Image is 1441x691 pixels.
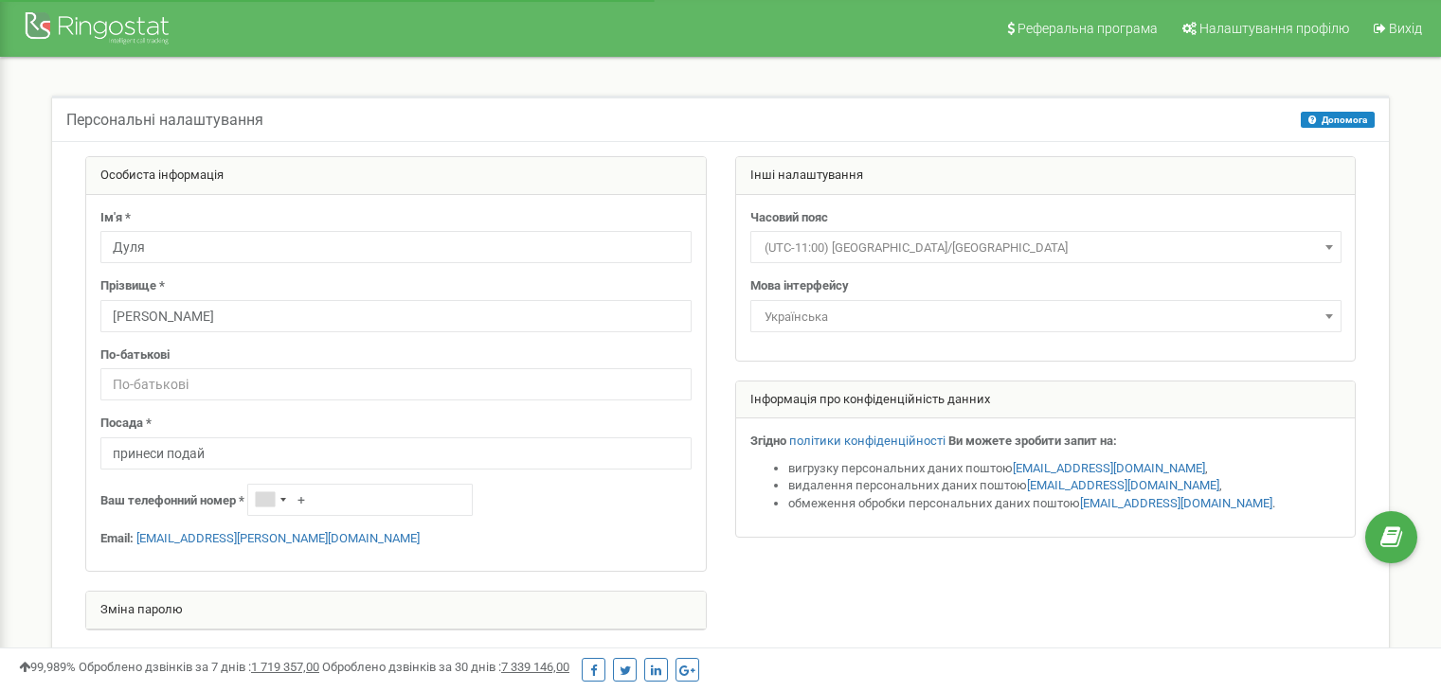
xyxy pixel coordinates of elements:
input: +1-800-555-55-55 [247,484,473,516]
li: обмеження обробки персональних даних поштою . [788,495,1342,513]
a: [EMAIL_ADDRESS][DOMAIN_NAME] [1080,496,1272,510]
label: Посада * [100,415,152,433]
strong: Ви можете зробити запит на: [948,434,1117,448]
span: Реферальна програма [1018,21,1158,36]
a: [EMAIL_ADDRESS][DOMAIN_NAME] [1013,461,1205,475]
span: 99,989% [19,660,76,674]
u: 1 719 357,00 [251,660,319,674]
label: Прізвище * [100,277,165,295]
input: Ім'я [100,231,692,263]
span: Українська [750,300,1342,332]
div: Особиста інформація [86,157,706,195]
a: [EMAIL_ADDRESS][PERSON_NAME][DOMAIN_NAME] [136,531,420,545]
h5: Персональні налаштування [66,112,263,129]
span: (UTC-11:00) Pacific/Midway [750,231,1342,263]
span: Українська [757,304,1335,330]
label: Ім'я * [100,209,131,227]
li: видалення персональних даних поштою , [788,477,1342,495]
u: 7 339 146,00 [501,660,569,674]
span: Оброблено дзвінків за 30 днів : [322,660,569,674]
div: Інформація про конфіденційність данних [736,381,1356,419]
div: Telephone country code [248,485,292,515]
span: Налаштування профілю [1199,21,1349,36]
input: По-батькові [100,368,692,400]
label: Часовий пояс [750,209,828,227]
div: Зміна паролю [86,592,706,629]
div: Інші налаштування [736,157,1356,195]
span: Оброблено дзвінків за 7 днів : [79,660,319,674]
label: Мова інтерфейсу [750,277,849,295]
input: Прізвище [100,300,692,332]
input: Посада [100,437,692,470]
button: Допомога [1301,112,1375,128]
a: політики конфіденційності [789,434,946,448]
strong: Згідно [750,434,786,448]
strong: Email: [100,531,134,545]
a: [EMAIL_ADDRESS][DOMAIN_NAME] [1027,478,1219,492]
label: По-батькові [100,346,170,364]
label: Ваш телефонний номер * [100,492,244,510]
span: (UTC-11:00) Pacific/Midway [757,235,1335,261]
span: Вихід [1389,21,1422,36]
li: вигрузку персональних даних поштою , [788,460,1342,478]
